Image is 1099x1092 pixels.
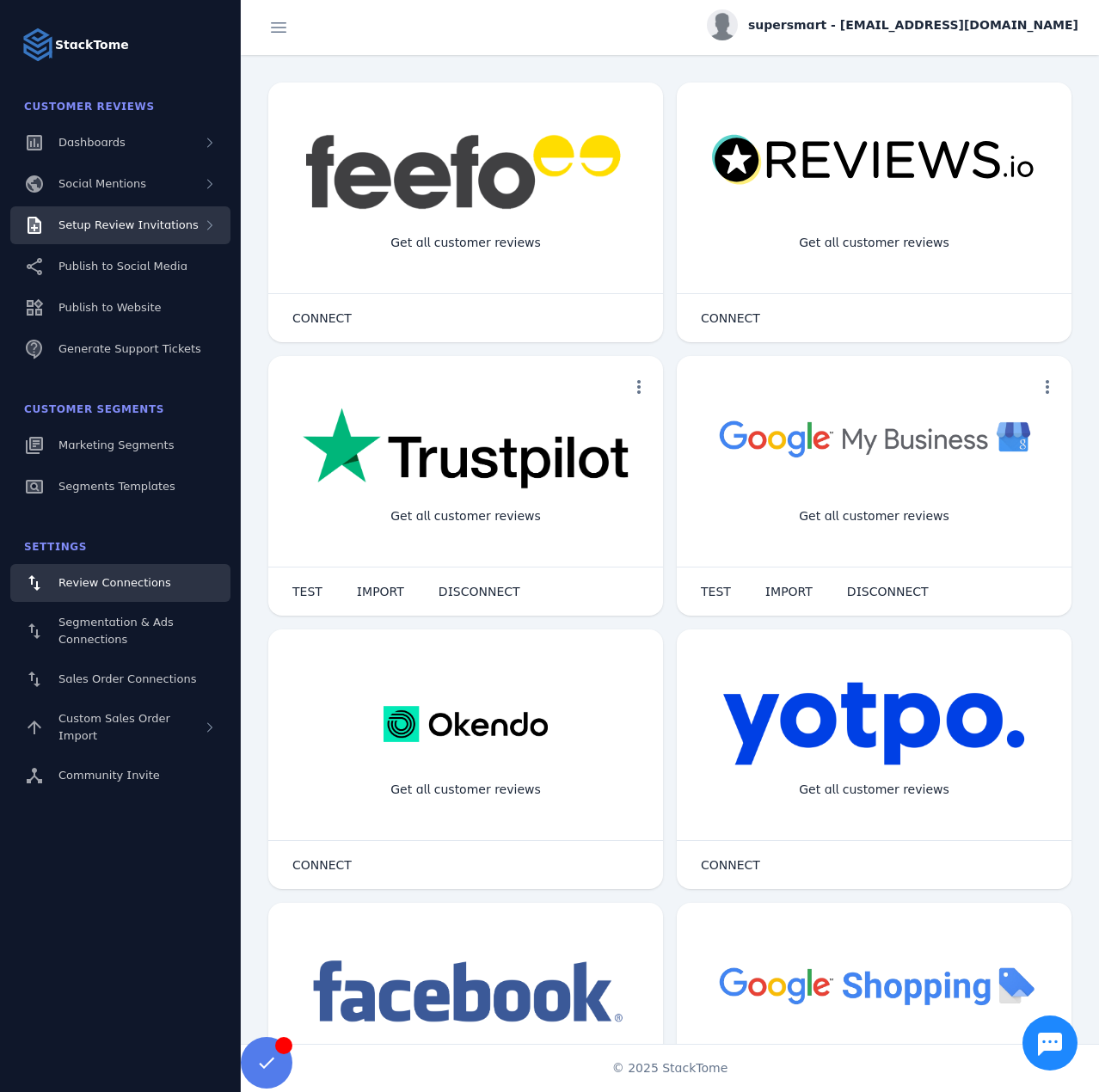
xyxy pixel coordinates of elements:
[58,136,126,149] span: Dashboards
[711,134,1037,187] img: reviewsio.svg
[622,370,656,404] button: more
[377,767,555,813] div: Get all customer reviews
[377,494,555,539] div: Get all customer reviews
[722,681,1026,767] img: yotpo.png
[58,439,174,451] span: Marketing Segments
[785,494,963,539] div: Get all customer reviews
[765,586,813,598] span: IMPORT
[785,220,963,266] div: Get all customer reviews
[772,1040,975,1086] div: Import Products from Google
[58,218,199,231] span: Setup Review Invitations
[10,605,230,657] a: Segmentation & Ads Connections
[377,220,555,266] div: Get all customer reviews
[707,9,1078,40] button: supersmart - [EMAIL_ADDRESS][DOMAIN_NAME]
[58,301,161,314] span: Publish to Website
[21,28,55,62] img: Logo image
[612,1059,728,1077] span: © 2025 StackTome
[10,426,230,464] a: Marketing Segments
[303,134,629,210] img: feefo.png
[10,248,230,285] a: Publish to Social Media
[10,289,230,327] a: Publish to Website
[58,480,175,493] span: Segments Templates
[303,954,629,1031] img: facebook.png
[711,408,1037,469] img: googlebusiness.png
[785,767,963,813] div: Get all customer reviews
[421,574,537,609] button: DISCONNECT
[384,681,548,767] img: okendo.webp
[10,757,230,794] a: Community Invite
[707,9,738,40] img: profile.jpg
[303,408,629,492] img: trustpilot.png
[58,177,146,190] span: Social Mentions
[275,848,369,882] button: CONNECT
[684,574,748,609] button: TEST
[24,403,164,415] span: Customer Segments
[711,954,1037,1015] img: googleshopping.png
[10,468,230,506] a: Segments Templates
[58,576,171,589] span: Review Connections
[24,541,87,553] span: Settings
[684,848,777,882] button: CONNECT
[748,574,830,609] button: IMPORT
[340,574,421,609] button: IMPORT
[439,586,520,598] span: DISCONNECT
[292,586,322,598] span: TEST
[10,564,230,602] a: Review Connections
[10,660,230,698] a: Sales Order Connections
[357,586,404,598] span: IMPORT
[58,342,201,355] span: Generate Support Tickets
[58,616,174,646] span: Segmentation & Ads Connections
[275,301,369,335] button: CONNECT
[701,312,760,324] span: CONNECT
[684,301,777,335] button: CONNECT
[830,574,946,609] button: DISCONNECT
[55,36,129,54] strong: StackTome
[58,712,170,742] span: Custom Sales Order Import
[58,260,187,273] span: Publish to Social Media
[10,330,230,368] a: Generate Support Tickets
[24,101,155,113] span: Customer Reviews
[58,769,160,782] span: Community Invite
[847,586,929,598] span: DISCONNECT
[1030,370,1065,404] button: more
[292,312,352,324] span: CONNECT
[701,859,760,871] span: CONNECT
[275,574,340,609] button: TEST
[58,672,196,685] span: Sales Order Connections
[701,586,731,598] span: TEST
[748,16,1078,34] span: supersmart - [EMAIL_ADDRESS][DOMAIN_NAME]
[292,859,352,871] span: CONNECT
